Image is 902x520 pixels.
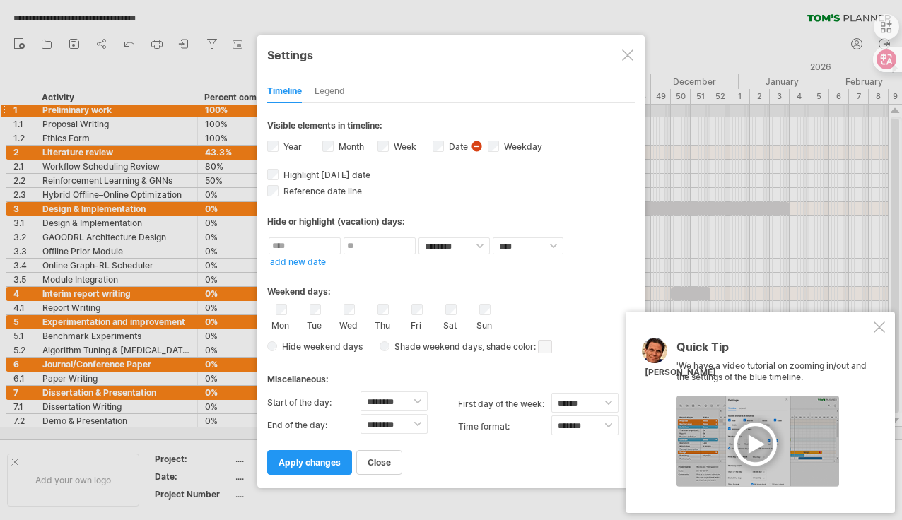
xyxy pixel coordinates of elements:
[458,415,551,438] label: Time format:
[267,450,352,475] a: apply changes
[279,457,341,468] span: apply changes
[267,391,361,414] label: Start of the day:
[267,216,635,227] div: Hide or highlight (vacation) days:
[336,141,364,152] label: Month
[281,186,362,196] span: Reference date line
[676,341,871,360] div: Quick Tip
[267,360,635,388] div: Miscellaneous:
[281,170,370,180] span: Highlight [DATE] date
[676,341,871,487] div: 'We have a video tutorial on zooming in/out and the settings of the blue timeline.
[368,457,391,468] span: close
[267,42,635,67] div: Settings
[281,141,302,152] label: Year
[267,120,635,135] div: Visible elements in timeline:
[305,317,323,331] label: Tue
[267,273,635,300] div: Weekend days:
[446,141,468,152] label: Date
[356,450,402,475] a: close
[538,340,552,353] span: click here to change the shade color
[315,81,345,103] div: Legend
[501,141,542,152] label: Weekday
[475,317,493,331] label: Sun
[407,317,425,331] label: Fri
[270,256,326,267] a: add new date
[267,414,361,437] label: End of the day:
[271,317,289,331] label: Mon
[339,317,357,331] label: Wed
[391,141,416,152] label: Week
[389,341,482,352] span: Shade weekend days
[458,393,551,415] label: first day of the week:
[267,81,302,103] div: Timeline
[277,341,363,352] span: Hide weekend days
[645,367,716,379] div: [PERSON_NAME]
[441,317,459,331] label: Sat
[373,317,391,331] label: Thu
[482,338,552,355] span: , shade color:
